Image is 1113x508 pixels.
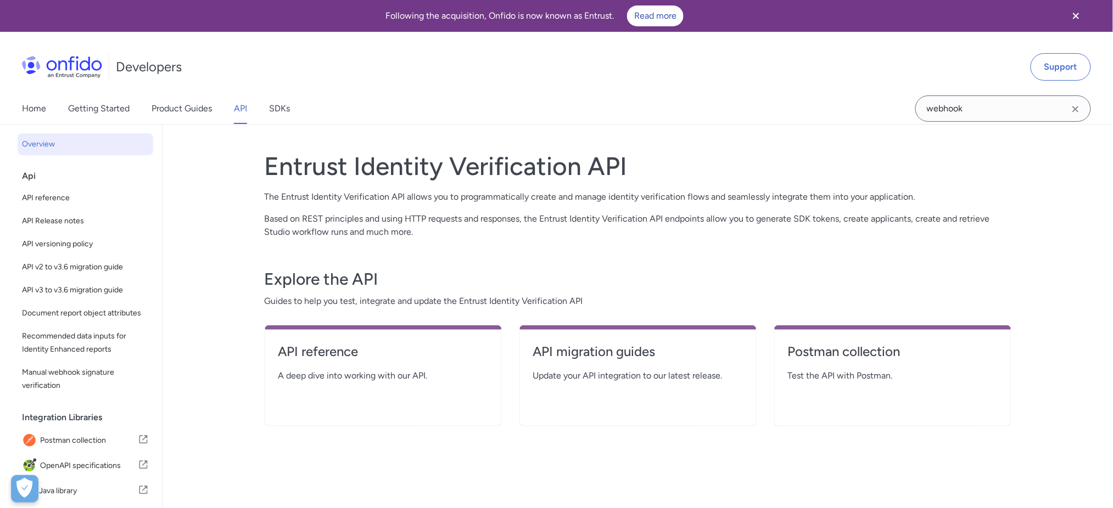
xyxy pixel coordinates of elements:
span: OpenAPI specifications [40,458,138,473]
span: API reference [22,191,149,205]
span: API versioning policy [22,238,149,251]
h1: Developers [116,58,182,76]
a: API v3 to v3.6 migration guide [18,279,153,301]
a: API reference [18,187,153,209]
span: Update your API integration to our latest release. [533,369,743,382]
a: SDKs [269,93,290,124]
span: A deep dive into working with our API. [278,369,488,382]
a: API versioning policy [18,233,153,255]
span: Test the API with Postman. [788,369,998,382]
span: API Release notes [22,215,149,228]
a: IconJava libraryJava library [18,479,153,503]
input: Onfido search input field [915,95,1091,122]
button: Open Preferences [11,475,38,503]
a: Product Guides [152,93,212,124]
svg: Close banner [1070,9,1083,22]
a: IconOpenAPI specificationsOpenAPI specifications [18,454,153,478]
a: Support [1031,53,1091,81]
span: API v2 to v3.6 migration guide [22,261,149,274]
a: Recommended data inputs for Identity Enhanced reports [18,325,153,360]
img: IconOpenAPI specifications [22,458,40,473]
img: Onfido Logo [22,56,102,78]
a: API v2 to v3.6 migration guide [18,256,153,278]
img: IconPostman collection [22,433,40,448]
span: Manual webhook signature verification [22,366,149,392]
div: Api [22,165,158,187]
p: Based on REST principles and using HTTP requests and responses, the Entrust Identity Verification... [265,212,1011,239]
span: Guides to help you test, integrate and update the Entrust Identity Verification API [265,295,1011,308]
span: Recommended data inputs for Identity Enhanced reports [22,330,149,356]
a: Document report object attributes [18,302,153,324]
h3: Explore the API [265,268,1011,290]
span: Overview [22,138,149,151]
span: Java library [39,483,138,499]
svg: Clear search field button [1069,103,1082,116]
a: Home [22,93,46,124]
a: API Release notes [18,210,153,232]
a: IconPostman collectionPostman collection [18,428,153,453]
span: API v3 to v3.6 migration guide [22,284,149,297]
button: Close banner [1056,2,1097,30]
a: Overview [18,133,153,155]
div: Cookie Preferences [11,475,38,503]
div: Integration Libraries [22,407,158,428]
span: Document report object attributes [22,307,149,320]
p: The Entrust Identity Verification API allows you to programmatically create and manage identity v... [265,190,1011,204]
a: API reference [278,343,488,369]
a: API migration guides [533,343,743,369]
span: Postman collection [40,433,138,448]
a: Manual webhook signature verification [18,362,153,397]
a: API [234,93,247,124]
a: Getting Started [68,93,130,124]
h4: Postman collection [788,343,998,360]
h1: Entrust Identity Verification API [265,151,1011,182]
h4: API reference [278,343,488,360]
a: Read more [627,5,684,26]
a: Postman collection [788,343,998,369]
div: Following the acquisition, Onfido is now known as Entrust. [13,5,1056,26]
h4: API migration guides [533,343,743,360]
